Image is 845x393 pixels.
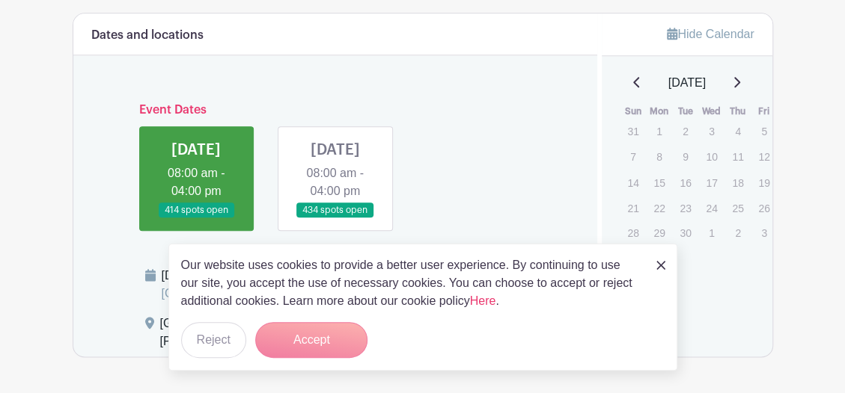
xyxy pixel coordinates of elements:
p: 19 [751,171,776,194]
p: 18 [725,171,750,194]
p: 3 [699,120,724,143]
div: [DATE] 08:00 am to 04:00 pm [162,267,580,303]
th: Thu [724,104,751,119]
a: Hide Calendar [667,28,754,40]
p: 16 [673,171,698,194]
p: 9 [673,145,698,168]
p: 26 [751,196,776,220]
p: 17 [699,171,724,194]
p: 5 [751,120,776,143]
span: [DATE] [668,74,706,92]
th: Sun [620,104,646,119]
p: 11 [725,145,750,168]
p: 23 [673,196,698,220]
img: close_button-5f87c8562297e5c2d7936805f587ecaba9071eb48480494691a3f1689db116b3.svg [656,261,665,270]
p: Our website uses cookies to provide a better user experience. By continuing to use our site, you ... [181,256,641,310]
th: Fri [751,104,777,119]
p: 24 [699,196,724,220]
p: 29 [647,221,671,244]
p: 14 [620,171,645,194]
p: 7 [620,145,645,168]
p: 30 [673,221,698,244]
p: 2 [673,120,698,143]
p: 10 [699,145,724,168]
button: Reject [181,322,246,358]
p: 22 [647,196,671,220]
th: Mon [646,104,672,119]
div: [GEOGRAPHIC_DATA], [STREET_ADDRESS][PERSON_NAME] [160,315,500,356]
p: 21 [620,196,645,220]
th: Wed [698,104,724,119]
h6: Event Dates [127,103,544,117]
p: 3 [751,221,776,244]
p: 2 [725,221,750,244]
h6: Dates and locations [91,28,204,43]
p: 15 [647,171,671,194]
p: 4 [725,120,750,143]
p: 8 [647,145,671,168]
p: 1 [699,221,724,244]
p: 25 [725,196,750,220]
th: Tue [672,104,698,119]
p: 31 [620,120,645,143]
p: 12 [751,145,776,168]
p: 1 [647,120,671,143]
p: 28 [620,221,645,244]
a: Here [470,294,496,307]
